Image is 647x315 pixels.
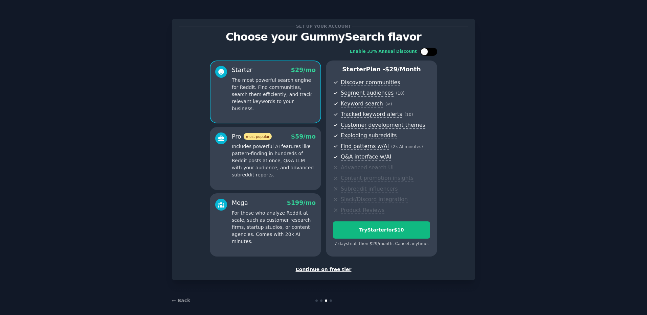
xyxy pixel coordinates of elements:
span: Subreddit influencers [341,186,398,193]
span: ( 10 ) [396,91,404,96]
p: Includes powerful AI features like pattern-finding in hundreds of Reddit posts at once, Q&A LLM w... [232,143,316,178]
div: Enable 33% Annual Discount [350,49,417,55]
p: Choose your GummySearch flavor [179,31,468,43]
button: TryStarterfor$10 [333,221,430,239]
span: $ 29 /month [385,66,421,73]
span: Set up your account [295,23,352,30]
span: Advanced search UI [341,164,394,171]
span: $ 29 /mo [291,67,316,73]
span: Content promotion insights [341,175,414,182]
p: The most powerful search engine for Reddit. Find communities, search them efficiently, and track ... [232,77,316,112]
span: most popular [244,133,272,140]
span: ( 2k AI minutes ) [391,144,423,149]
span: $ 59 /mo [291,133,316,140]
span: Find patterns w/AI [341,143,389,150]
span: Q&A interface w/AI [341,153,391,161]
span: ( ∞ ) [385,102,392,106]
span: Tracked keyword alerts [341,111,402,118]
span: Slack/Discord integration [341,196,408,203]
div: 7 days trial, then $ 29 /month . Cancel anytime. [333,241,430,247]
div: Continue on free tier [179,266,468,273]
div: Mega [232,199,248,207]
div: Starter [232,66,252,74]
span: $ 199 /mo [287,199,316,206]
p: For those who analyze Reddit at scale, such as customer research firms, startup studios, or conte... [232,210,316,245]
span: Keyword search [341,100,383,107]
span: Exploding subreddits [341,132,397,139]
p: Starter Plan - [333,65,430,74]
span: Discover communities [341,79,400,86]
div: Try Starter for $10 [333,226,430,234]
span: Customer development themes [341,122,425,129]
a: ← Back [172,298,190,303]
div: Pro [232,132,272,141]
span: Product Reviews [341,207,384,214]
span: Segment audiences [341,90,394,97]
span: ( 10 ) [404,112,413,117]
